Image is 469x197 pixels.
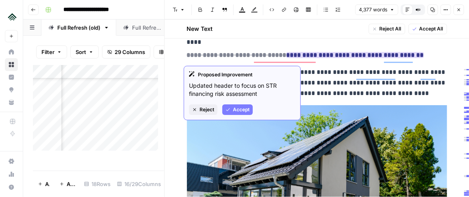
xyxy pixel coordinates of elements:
span: Accept All [419,25,443,32]
h2: New Text [187,25,213,33]
a: Full Refresh (old) [41,19,116,36]
span: 29 Columns [115,48,145,56]
div: 18 Rows [81,178,114,191]
button: Accept All [408,24,447,34]
span: Add Row [45,180,50,188]
span: Add 10 Rows [67,180,76,188]
div: Proposed Improvement [189,71,295,78]
button: Workspace: Uplisting [5,6,18,27]
span: Reject [200,106,214,113]
a: Insights [5,71,18,84]
img: Uplisting Logo [5,9,20,24]
a: Your Data [5,96,18,109]
button: Add 10 Rows [54,178,81,191]
button: 4,377 words [355,4,398,15]
a: Usage [5,168,18,181]
a: Home [5,45,18,58]
button: 29 Columns [102,45,150,58]
button: Accept [222,104,253,115]
div: Full Refresh (old) [57,24,100,32]
button: Add Row [33,178,54,191]
button: Filter [36,45,67,58]
span: Sort [76,48,86,56]
span: Reject All [380,25,402,32]
div: Full Refresh [132,24,162,32]
div: 16/29 Columns [114,178,164,191]
a: Opportunities [5,83,18,96]
button: Reject All [369,24,405,34]
button: Reject [189,104,217,115]
button: Sort [70,45,99,58]
button: Help + Support [5,181,18,194]
a: Browse [5,58,18,71]
a: Settings [5,155,18,168]
p: Updated header to focus on STR financing risk assessment [189,82,295,98]
span: Filter [41,48,54,56]
a: Full Refresh [116,19,178,36]
span: 4,377 words [359,6,387,13]
span: Accept [233,106,250,113]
